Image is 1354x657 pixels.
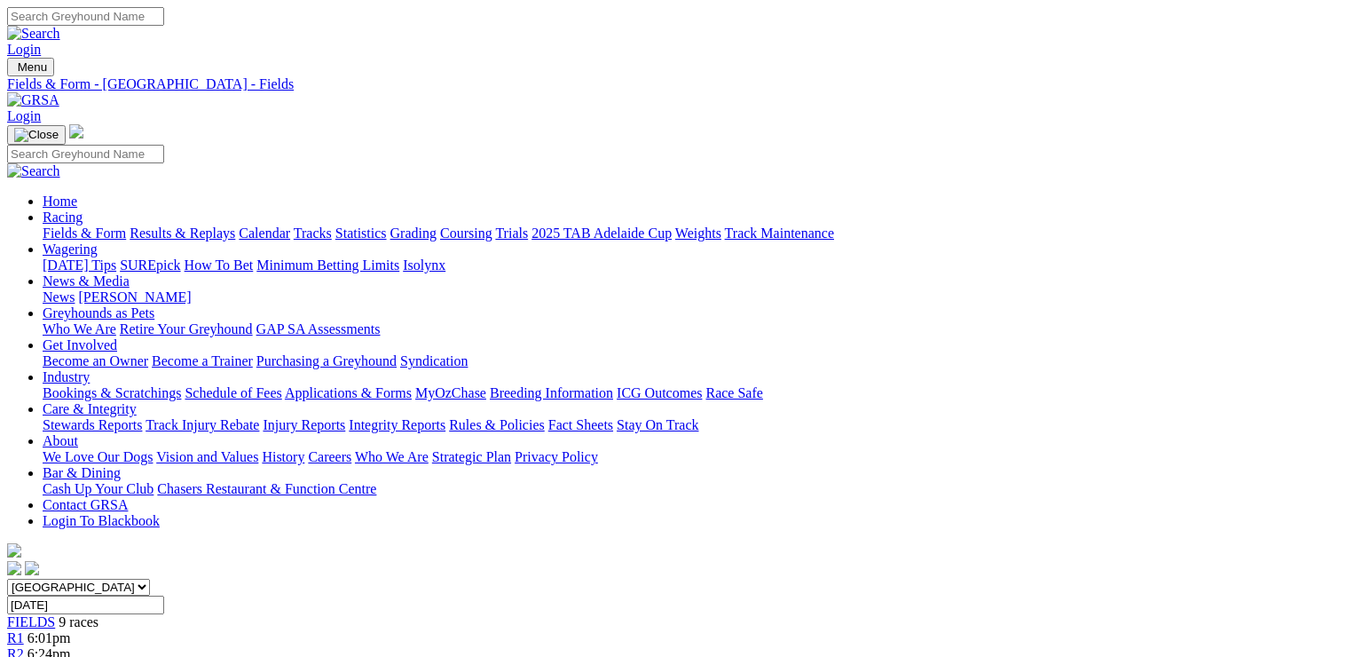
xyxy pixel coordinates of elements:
[7,614,55,629] a: FIELDS
[43,369,90,384] a: Industry
[120,257,180,273] a: SUREpick
[617,385,702,400] a: ICG Outcomes
[7,7,164,26] input: Search
[7,596,164,614] input: Select date
[43,417,142,432] a: Stewards Reports
[262,449,304,464] a: History
[515,449,598,464] a: Privacy Policy
[349,417,445,432] a: Integrity Reports
[43,337,117,352] a: Get Involved
[28,630,71,645] span: 6:01pm
[294,226,332,241] a: Tracks
[43,353,1347,369] div: Get Involved
[43,257,116,273] a: [DATE] Tips
[43,289,75,305] a: News
[403,257,445,273] a: Isolynx
[130,226,235,241] a: Results & Replays
[43,481,1347,497] div: Bar & Dining
[617,417,698,432] a: Stay On Track
[59,614,98,629] span: 9 races
[43,305,154,321] a: Greyhounds as Pets
[285,385,412,400] a: Applications & Forms
[43,385,1347,401] div: Industry
[78,289,191,305] a: [PERSON_NAME]
[548,417,613,432] a: Fact Sheets
[7,58,54,76] button: Toggle navigation
[18,60,47,74] span: Menu
[7,561,21,575] img: facebook.svg
[43,321,116,336] a: Who We Are
[43,226,126,241] a: Fields & Form
[7,125,66,145] button: Toggle navigation
[725,226,834,241] a: Track Maintenance
[43,449,1347,465] div: About
[14,128,59,142] img: Close
[43,481,154,496] a: Cash Up Your Club
[43,497,128,512] a: Contact GRSA
[43,241,98,257] a: Wagering
[69,124,83,139] img: logo-grsa-white.png
[256,353,397,368] a: Purchasing a Greyhound
[43,289,1347,305] div: News & Media
[43,194,77,209] a: Home
[7,108,41,123] a: Login
[43,257,1347,273] div: Wagering
[7,145,164,163] input: Search
[308,449,351,464] a: Careers
[705,385,762,400] a: Race Safe
[43,401,137,416] a: Care & Integrity
[7,92,59,108] img: GRSA
[43,321,1347,337] div: Greyhounds as Pets
[43,385,181,400] a: Bookings & Scratchings
[43,513,160,528] a: Login To Blackbook
[43,226,1347,241] div: Racing
[7,26,60,42] img: Search
[157,481,376,496] a: Chasers Restaurant & Function Centre
[43,449,153,464] a: We Love Our Dogs
[490,385,613,400] a: Breeding Information
[7,163,60,179] img: Search
[43,353,148,368] a: Become an Owner
[335,226,387,241] a: Statistics
[156,449,258,464] a: Vision and Values
[146,417,259,432] a: Track Injury Rebate
[25,561,39,575] img: twitter.svg
[256,321,381,336] a: GAP SA Assessments
[415,385,486,400] a: MyOzChase
[390,226,437,241] a: Grading
[43,465,121,480] a: Bar & Dining
[152,353,253,368] a: Become a Trainer
[7,543,21,558] img: logo-grsa-white.png
[43,210,83,225] a: Racing
[185,385,281,400] a: Schedule of Fees
[531,226,672,241] a: 2025 TAB Adelaide Cup
[185,257,254,273] a: How To Bet
[495,226,528,241] a: Trials
[400,353,468,368] a: Syndication
[43,417,1347,433] div: Care & Integrity
[43,273,130,289] a: News & Media
[7,76,1347,92] a: Fields & Form - [GEOGRAPHIC_DATA] - Fields
[120,321,253,336] a: Retire Your Greyhound
[43,433,78,448] a: About
[440,226,492,241] a: Coursing
[239,226,290,241] a: Calendar
[256,257,399,273] a: Minimum Betting Limits
[355,449,429,464] a: Who We Are
[7,42,41,57] a: Login
[432,449,511,464] a: Strategic Plan
[263,417,345,432] a: Injury Reports
[675,226,721,241] a: Weights
[449,417,545,432] a: Rules & Policies
[7,630,24,645] a: R1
